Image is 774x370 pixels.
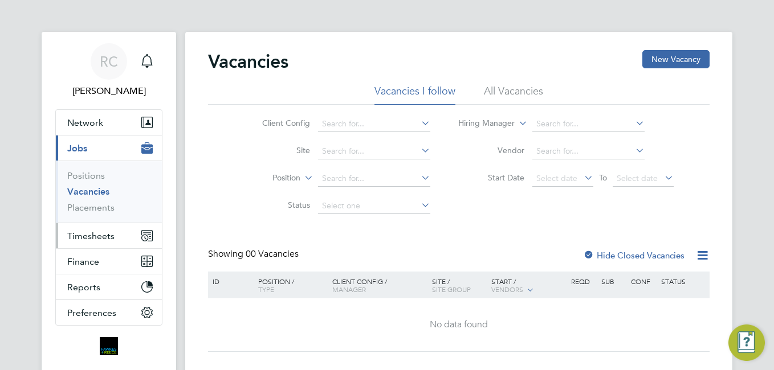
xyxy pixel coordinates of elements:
input: Search for... [318,171,430,187]
button: Engage Resource Center [728,324,765,361]
div: Reqd [568,272,598,291]
button: Jobs [56,135,162,161]
button: Reports [56,274,162,299]
span: To [596,170,610,185]
span: Manager [332,285,366,294]
div: Sub [598,272,628,291]
div: Jobs [56,161,162,223]
span: Select date [536,173,577,183]
span: 00 Vacancies [246,248,299,260]
div: Site / [429,272,489,299]
span: Timesheets [67,231,115,241]
div: Client Config / [329,272,429,299]
span: Network [67,117,103,128]
button: Preferences [56,300,162,325]
button: Network [56,110,162,135]
a: Positions [67,170,105,181]
input: Select one [318,198,430,214]
li: All Vacancies [484,84,543,105]
input: Search for... [318,116,430,132]
label: Site [245,145,310,155]
span: Select date [617,173,658,183]
input: Search for... [532,143,645,159]
a: Go to home page [55,337,162,355]
span: Site Group [432,285,471,294]
div: No data found [210,319,708,331]
div: Position / [250,272,329,299]
label: Client Config [245,118,310,128]
label: Start Date [459,172,524,183]
div: Showing [208,248,301,260]
span: Reports [67,282,100,293]
span: Robyn Clarke [55,84,162,98]
div: Start / [488,272,568,300]
span: Jobs [67,143,87,154]
span: Preferences [67,307,116,318]
span: Finance [67,256,99,267]
label: Vendor [459,145,524,155]
label: Hide Closed Vacancies [583,250,685,261]
button: New Vacancy [642,50,710,68]
span: Type [258,285,274,294]
label: Hiring Manager [449,118,515,129]
span: RC [100,54,118,69]
div: ID [210,272,250,291]
span: Vendors [491,285,523,294]
div: Conf [628,272,658,291]
img: bromak-logo-retina.png [100,337,118,355]
div: Status [658,272,708,291]
a: RC[PERSON_NAME] [55,43,162,98]
input: Search for... [318,143,430,159]
button: Finance [56,249,162,274]
input: Search for... [532,116,645,132]
h2: Vacancies [208,50,288,73]
label: Position [235,172,300,184]
a: Vacancies [67,186,109,197]
button: Timesheets [56,223,162,248]
label: Status [245,200,310,210]
li: Vacancies I follow [374,84,455,105]
a: Placements [67,202,115,213]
